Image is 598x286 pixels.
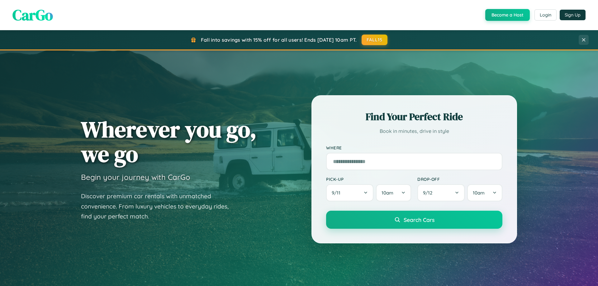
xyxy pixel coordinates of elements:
[560,10,586,20] button: Sign Up
[404,216,434,223] span: Search Cars
[376,184,411,201] button: 10am
[201,37,357,43] span: Fall into savings with 15% off for all users! Ends [DATE] 10am PT.
[485,9,530,21] button: Become a Host
[81,172,190,182] h3: Begin your journey with CarGo
[423,190,435,196] span: 9 / 12
[326,127,502,136] p: Book in minutes, drive in style
[534,9,557,21] button: Login
[467,184,502,201] button: 10am
[473,190,485,196] span: 10am
[81,191,237,222] p: Discover premium car rentals with unmatched convenience. From luxury vehicles to everyday rides, ...
[12,5,53,25] span: CarGo
[326,211,502,229] button: Search Cars
[362,35,388,45] button: FALL15
[382,190,393,196] span: 10am
[81,117,257,166] h1: Wherever you go, we go
[326,145,502,150] label: Where
[332,190,344,196] span: 9 / 11
[417,184,465,201] button: 9/12
[417,176,502,182] label: Drop-off
[326,176,411,182] label: Pick-up
[326,184,373,201] button: 9/11
[326,110,502,124] h2: Find Your Perfect Ride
